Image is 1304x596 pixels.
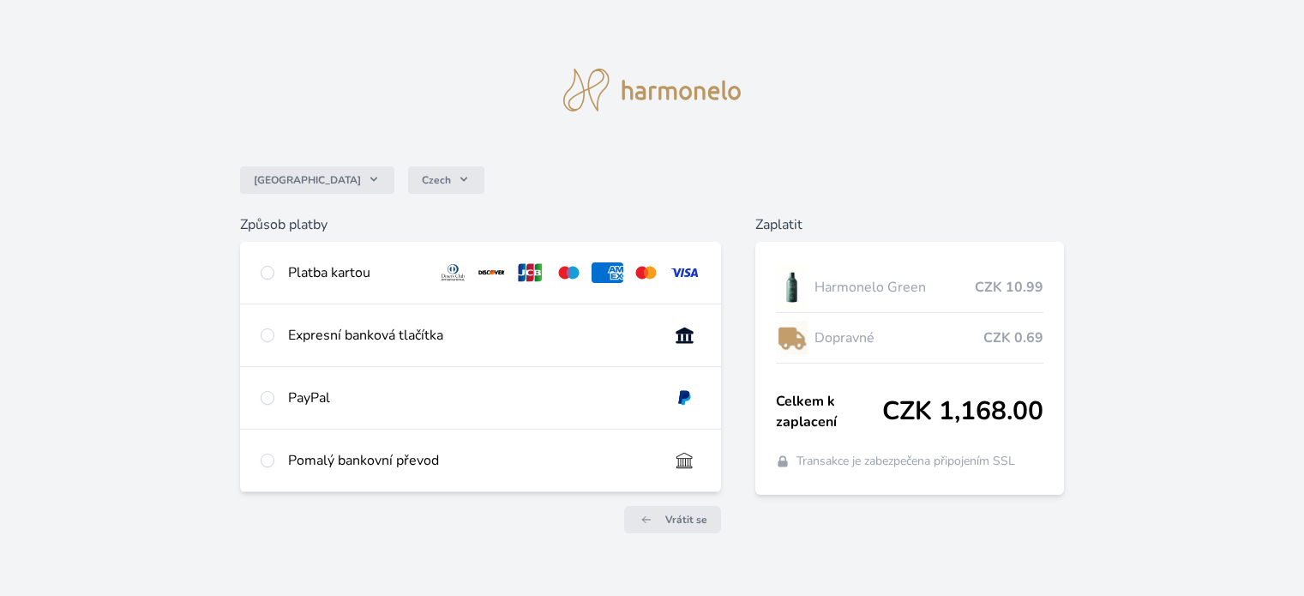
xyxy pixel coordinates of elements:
[983,328,1043,348] span: CZK 0.69
[776,391,882,432] span: Celkem k zaplacení
[776,316,808,359] img: delivery-lo.png
[288,450,654,471] div: Pomalý bankovní převod
[288,388,654,408] div: PayPal
[669,450,700,471] img: bankTransfer_IBAN.svg
[422,173,451,187] span: Czech
[592,262,623,283] img: amex.svg
[630,262,662,283] img: mc.svg
[288,262,424,283] div: Platba kartou
[814,328,983,348] span: Dopravné
[755,214,1064,235] h6: Zaplatit
[553,262,585,283] img: maestro.svg
[476,262,508,283] img: discover.svg
[975,277,1043,298] span: CZK 10.99
[240,166,394,194] button: [GEOGRAPHIC_DATA]
[288,325,654,346] div: Expresní banková tlačítka
[665,513,707,527] span: Vrátit se
[796,453,1015,470] span: Transakce je zabezpečena připojením SSL
[408,166,484,194] button: Czech
[240,214,720,235] h6: Způsob platby
[514,262,546,283] img: jcb.svg
[669,325,700,346] img: onlineBanking_CZ.svg
[437,262,469,283] img: diners.svg
[669,262,700,283] img: visa.svg
[776,266,808,309] img: CLEAN_GREEN_se_stinem_x-lo.jpg
[254,173,361,187] span: [GEOGRAPHIC_DATA]
[882,396,1043,427] span: CZK 1,168.00
[814,277,974,298] span: Harmonelo Green
[669,388,700,408] img: paypal.svg
[563,69,742,111] img: logo.svg
[624,506,721,533] a: Vrátit se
